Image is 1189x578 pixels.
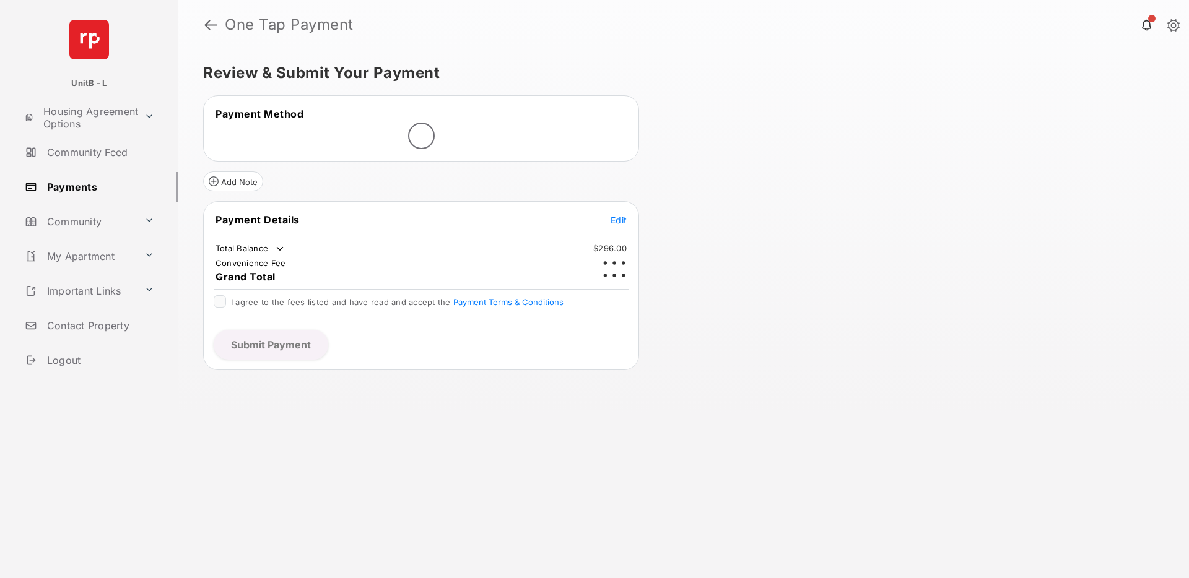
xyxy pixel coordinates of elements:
[216,214,300,226] span: Payment Details
[20,311,178,340] a: Contact Property
[215,243,286,255] td: Total Balance
[611,214,627,226] button: Edit
[593,243,627,254] td: $296.00
[20,172,178,202] a: Payments
[216,108,303,120] span: Payment Method
[20,137,178,167] a: Community Feed
[20,345,178,375] a: Logout
[71,77,107,90] p: UnitB - L
[215,257,287,269] td: Convenience Fee
[20,103,139,132] a: Housing Agreement Options
[20,241,139,271] a: My Apartment
[20,207,139,236] a: Community
[453,297,564,307] button: I agree to the fees listed and have read and accept the
[214,330,328,360] button: Submit Payment
[225,17,354,32] strong: One Tap Payment
[69,20,109,59] img: svg+xml;base64,PHN2ZyB4bWxucz0iaHR0cDovL3d3dy53My5vcmcvMjAwMC9zdmciIHdpZHRoPSI2NCIgaGVpZ2h0PSI2NC...
[231,297,564,307] span: I agree to the fees listed and have read and accept the
[203,171,263,191] button: Add Note
[203,66,1154,80] h5: Review & Submit Your Payment
[216,270,276,283] span: Grand Total
[20,276,139,306] a: Important Links
[611,215,627,225] span: Edit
